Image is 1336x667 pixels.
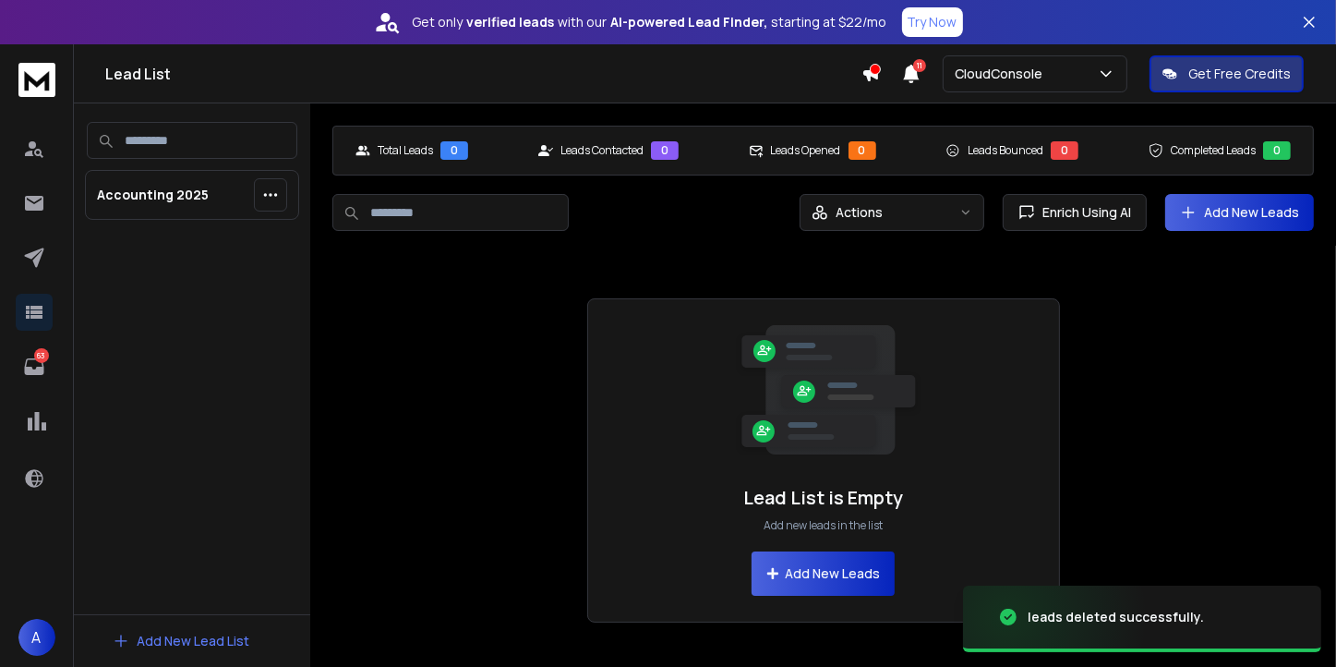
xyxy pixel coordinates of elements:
button: Get Free Credits [1149,55,1304,92]
div: 0 [1263,141,1291,160]
img: logo [18,63,55,97]
p: Leads Opened [771,143,841,158]
h1: Lead List is Empty [743,485,903,511]
p: Actions [836,203,883,222]
h1: Lead List [105,63,861,85]
button: Add New Leads [752,552,895,596]
button: A [18,619,55,656]
button: Try Now [902,7,963,37]
a: 63 [16,348,53,385]
a: Add New Leads [1180,203,1299,222]
p: Leads Contacted [560,143,644,158]
span: 11 [913,59,926,72]
button: Add New Leads [1165,194,1314,231]
p: Accounting 2025 [97,186,209,204]
p: 63 [34,348,49,363]
p: Try Now [908,13,957,31]
div: 0 [651,141,679,160]
span: Enrich Using AI [1035,203,1131,222]
strong: verified leads [467,13,555,31]
p: Total Leads [378,143,433,158]
div: 0 [849,141,876,160]
p: CloudConsole [955,65,1050,83]
button: Enrich Using AI [1003,194,1147,231]
p: Completed Leads [1171,143,1256,158]
p: Get Free Credits [1188,65,1291,83]
div: 0 [1051,141,1078,160]
strong: AI-powered Lead Finder, [611,13,768,31]
div: 0 [440,141,468,160]
div: leads deleted successfully. [1028,608,1204,626]
p: Get only with our starting at $22/mo [413,13,887,31]
p: Add new leads in the list [764,518,883,533]
p: Leads Bounced [968,143,1043,158]
button: Add New Lead List [98,623,264,660]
